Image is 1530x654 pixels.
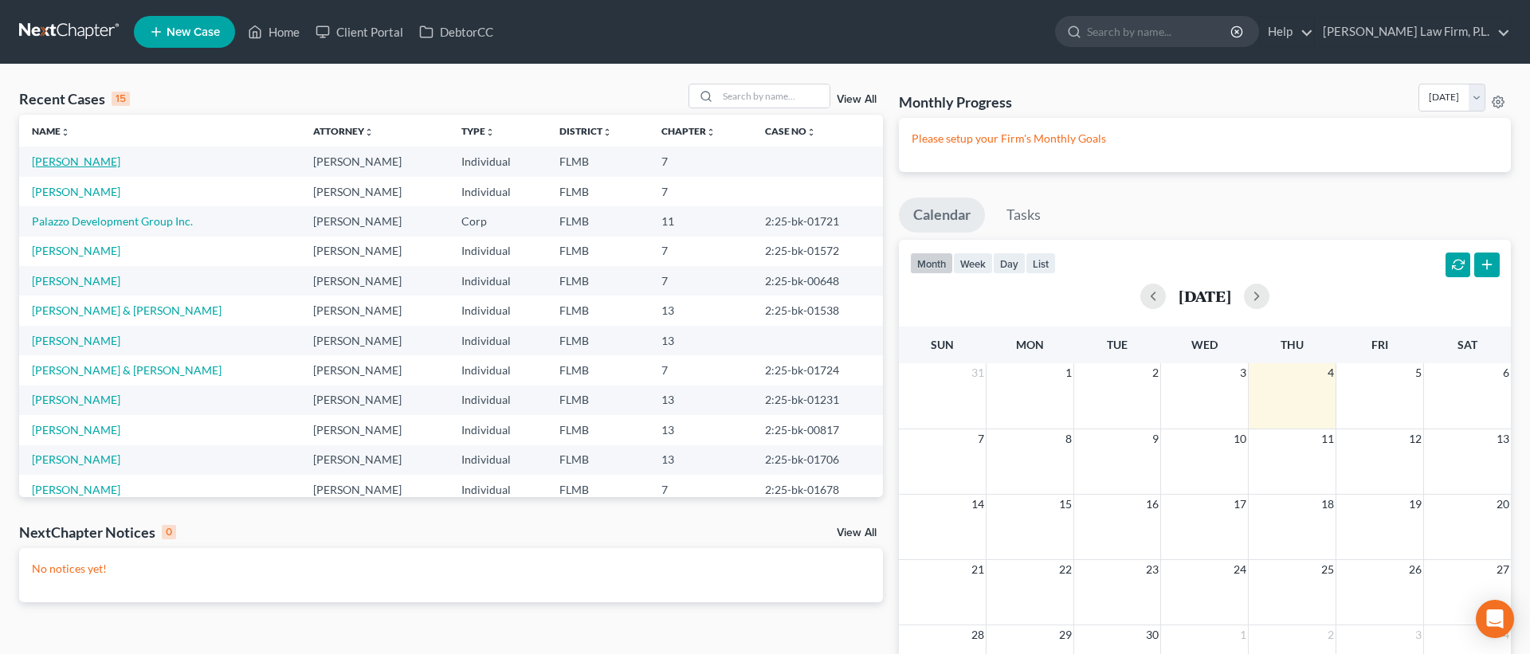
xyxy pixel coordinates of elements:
[300,237,449,266] td: [PERSON_NAME]
[649,147,753,176] td: 7
[1016,338,1044,351] span: Mon
[1238,625,1248,644] span: 1
[32,244,120,257] a: [PERSON_NAME]
[602,127,612,137] i: unfold_more
[32,452,120,466] a: [PERSON_NAME]
[449,415,547,444] td: Individual
[449,355,547,385] td: Individual
[649,475,753,504] td: 7
[32,483,120,496] a: [PERSON_NAME]
[300,147,449,176] td: [PERSON_NAME]
[1315,18,1510,46] a: [PERSON_NAME] Law Firm, P.L.
[1151,429,1160,448] span: 9
[1326,363,1336,382] span: 4
[899,198,985,233] a: Calendar
[300,177,449,206] td: [PERSON_NAME]
[649,445,753,475] td: 13
[112,92,130,106] div: 15
[32,363,222,377] a: [PERSON_NAME] & [PERSON_NAME]
[1144,625,1160,644] span: 30
[1057,495,1073,514] span: 15
[300,206,449,236] td: [PERSON_NAME]
[1414,363,1423,382] span: 5
[752,386,882,415] td: 2:25-bk-01231
[32,274,120,288] a: [PERSON_NAME]
[32,423,120,437] a: [PERSON_NAME]
[1238,363,1248,382] span: 3
[1087,17,1233,46] input: Search by name...
[1320,495,1336,514] span: 18
[547,355,649,385] td: FLMB
[559,125,612,137] a: Districtunfold_more
[706,127,716,137] i: unfold_more
[461,125,495,137] a: Typeunfold_more
[19,523,176,542] div: NextChapter Notices
[300,296,449,325] td: [PERSON_NAME]
[547,475,649,504] td: FLMB
[1371,338,1388,351] span: Fri
[837,94,877,105] a: View All
[1232,495,1248,514] span: 17
[61,127,70,137] i: unfold_more
[1407,495,1423,514] span: 19
[1320,560,1336,579] span: 25
[1407,429,1423,448] span: 12
[661,125,716,137] a: Chapterunfold_more
[1260,18,1313,46] a: Help
[752,206,882,236] td: 2:25-bk-01721
[649,386,753,415] td: 13
[167,26,220,38] span: New Case
[32,214,193,228] a: Palazzo Development Group Inc.
[449,296,547,325] td: Individual
[993,253,1026,274] button: day
[649,296,753,325] td: 13
[649,355,753,385] td: 7
[752,415,882,444] td: 2:25-bk-00817
[752,445,882,475] td: 2:25-bk-01706
[837,527,877,538] a: View All
[976,429,986,448] span: 7
[1057,625,1073,644] span: 29
[547,296,649,325] td: FLMB
[32,561,870,577] p: No notices yet!
[910,253,953,274] button: month
[970,625,986,644] span: 28
[449,147,547,176] td: Individual
[32,334,120,347] a: [PERSON_NAME]
[449,386,547,415] td: Individual
[752,237,882,266] td: 2:25-bk-01572
[547,206,649,236] td: FLMB
[1232,429,1248,448] span: 10
[649,415,753,444] td: 13
[240,18,308,46] a: Home
[300,386,449,415] td: [PERSON_NAME]
[32,185,120,198] a: [PERSON_NAME]
[449,266,547,296] td: Individual
[300,475,449,504] td: [PERSON_NAME]
[752,266,882,296] td: 2:25-bk-00648
[547,266,649,296] td: FLMB
[899,92,1012,112] h3: Monthly Progress
[752,475,882,504] td: 2:25-bk-01678
[649,177,753,206] td: 7
[32,393,120,406] a: [PERSON_NAME]
[364,127,374,137] i: unfold_more
[970,363,986,382] span: 31
[1151,363,1160,382] span: 2
[1026,253,1056,274] button: list
[1232,560,1248,579] span: 24
[649,266,753,296] td: 7
[547,237,649,266] td: FLMB
[1495,560,1511,579] span: 27
[1501,363,1511,382] span: 6
[1144,495,1160,514] span: 16
[162,525,176,539] div: 0
[1144,560,1160,579] span: 23
[300,326,449,355] td: [PERSON_NAME]
[19,89,130,108] div: Recent Cases
[649,206,753,236] td: 11
[547,177,649,206] td: FLMB
[953,253,993,274] button: week
[1414,625,1423,644] span: 3
[449,177,547,206] td: Individual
